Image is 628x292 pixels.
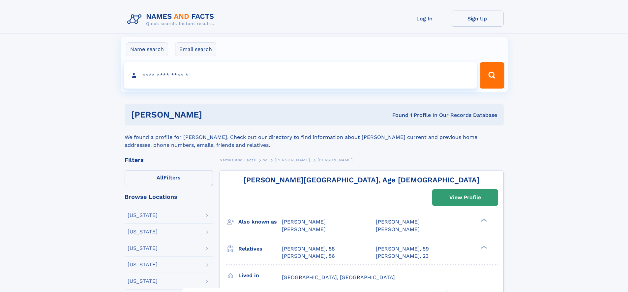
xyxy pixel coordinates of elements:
[128,279,158,284] div: [US_STATE]
[275,156,310,164] a: [PERSON_NAME]
[128,229,158,234] div: [US_STATE]
[376,245,429,252] a: [PERSON_NAME], 59
[282,252,335,260] a: [PERSON_NAME], 56
[433,190,498,205] a: View Profile
[157,174,164,181] span: All
[451,11,504,27] a: Sign Up
[128,262,158,267] div: [US_STATE]
[125,194,213,200] div: Browse Locations
[282,245,335,252] a: [PERSON_NAME], 58
[275,158,310,162] span: [PERSON_NAME]
[175,42,216,56] label: Email search
[131,111,297,119] h1: [PERSON_NAME]
[238,270,282,281] h3: Lived in
[376,226,420,232] span: [PERSON_NAME]
[244,176,479,184] a: [PERSON_NAME][GEOGRAPHIC_DATA], Age [DEMOGRAPHIC_DATA]
[238,243,282,254] h3: Relatives
[263,156,267,164] a: W
[297,112,497,119] div: Found 1 Profile In Our Records Database
[479,245,487,249] div: ❯
[220,156,256,164] a: Names and Facts
[125,125,504,149] div: We found a profile for [PERSON_NAME]. Check out our directory to find information about [PERSON_N...
[282,219,326,225] span: [PERSON_NAME]
[128,246,158,251] div: [US_STATE]
[124,62,477,89] input: search input
[126,42,168,56] label: Name search
[317,158,353,162] span: [PERSON_NAME]
[376,219,420,225] span: [PERSON_NAME]
[125,11,220,28] img: Logo Names and Facts
[398,11,451,27] a: Log In
[479,218,487,223] div: ❯
[125,157,213,163] div: Filters
[125,170,213,186] label: Filters
[282,226,326,232] span: [PERSON_NAME]
[480,62,504,89] button: Search Button
[376,252,429,260] a: [PERSON_NAME], 23
[238,216,282,227] h3: Also known as
[263,158,267,162] span: W
[128,213,158,218] div: [US_STATE]
[449,190,481,205] div: View Profile
[282,274,395,280] span: [GEOGRAPHIC_DATA], [GEOGRAPHIC_DATA]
